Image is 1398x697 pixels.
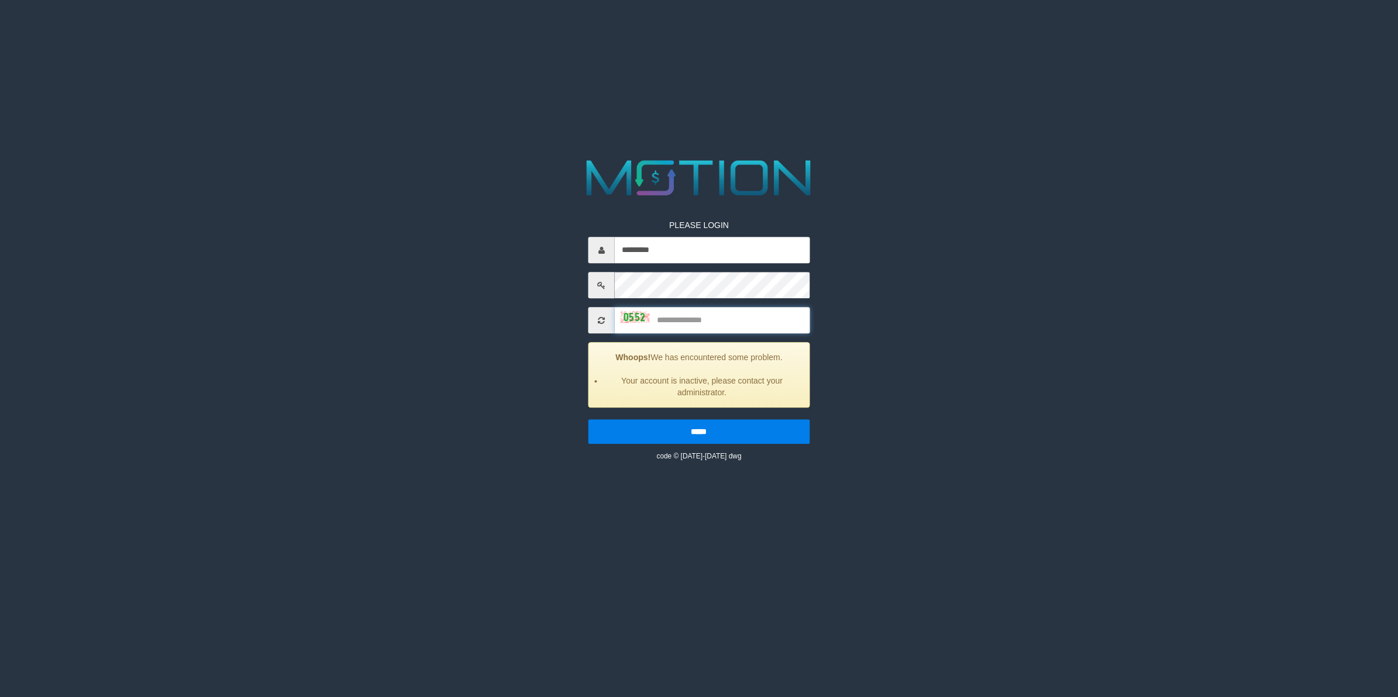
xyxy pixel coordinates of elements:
li: Your account is inactive, please contact your administrator. [604,375,800,399]
img: captcha [621,311,650,323]
strong: Whoops! [615,353,650,363]
img: MOTION_logo.png [577,154,821,202]
small: code © [DATE]-[DATE] dwg [656,453,741,461]
p: PLEASE LOGIN [588,220,810,232]
div: We has encountered some problem. [588,343,810,408]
